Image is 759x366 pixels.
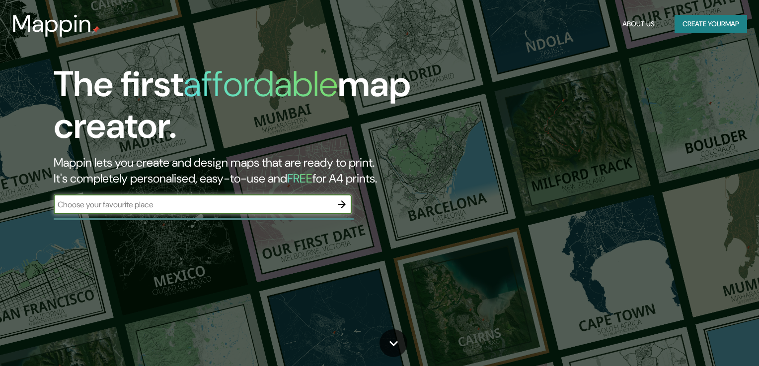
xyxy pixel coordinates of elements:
h1: The first map creator. [54,63,433,155]
button: About Us [618,15,659,33]
img: mappin-pin [92,26,100,34]
h3: Mappin [12,10,92,38]
input: Choose your favourite place [54,199,332,210]
h5: FREE [287,171,312,186]
h1: affordable [183,61,338,107]
button: Create yourmap [675,15,747,33]
h2: Mappin lets you create and design maps that are ready to print. It's completely personalised, eas... [54,155,433,186]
